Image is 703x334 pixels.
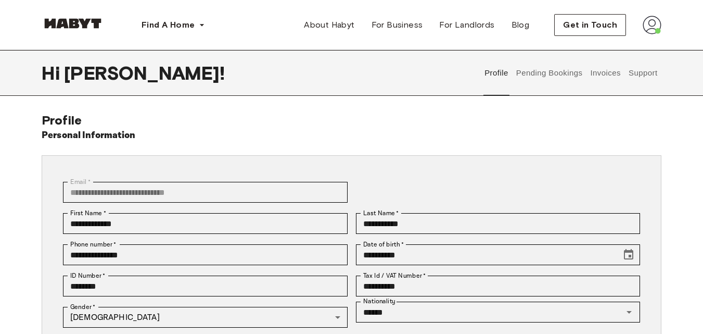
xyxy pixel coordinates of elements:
[42,128,136,143] h6: Personal Information
[70,240,117,249] label: Phone number
[42,113,82,128] span: Profile
[142,19,195,31] span: Find A Home
[70,302,95,312] label: Gender
[63,307,348,328] div: [DEMOGRAPHIC_DATA]
[363,15,431,35] a: For Business
[481,50,661,96] div: user profile tabs
[618,244,639,265] button: Choose date, selected date is May 18, 1902
[70,271,105,280] label: ID Number
[304,19,354,31] span: About Habyt
[133,15,213,35] button: Find A Home
[363,271,426,280] label: Tax Id / VAT Number
[363,297,395,306] label: Nationality
[70,208,106,218] label: First Name
[589,50,622,96] button: Invoices
[372,19,423,31] span: For Business
[63,182,348,203] div: You can't change your email address at the moment. Please reach out to customer support in case y...
[431,15,503,35] a: For Landlords
[627,50,659,96] button: Support
[622,305,636,319] button: Open
[563,19,617,31] span: Get in Touch
[483,50,510,96] button: Profile
[554,14,626,36] button: Get in Touch
[439,19,494,31] span: For Landlords
[363,208,399,218] label: Last Name
[70,177,91,187] label: Email
[503,15,538,35] a: Blog
[512,19,530,31] span: Blog
[42,18,104,29] img: Habyt
[296,15,363,35] a: About Habyt
[363,240,404,249] label: Date of birth
[515,50,584,96] button: Pending Bookings
[64,62,225,84] span: [PERSON_NAME] !
[643,16,661,34] img: avatar
[42,62,64,84] span: Hi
